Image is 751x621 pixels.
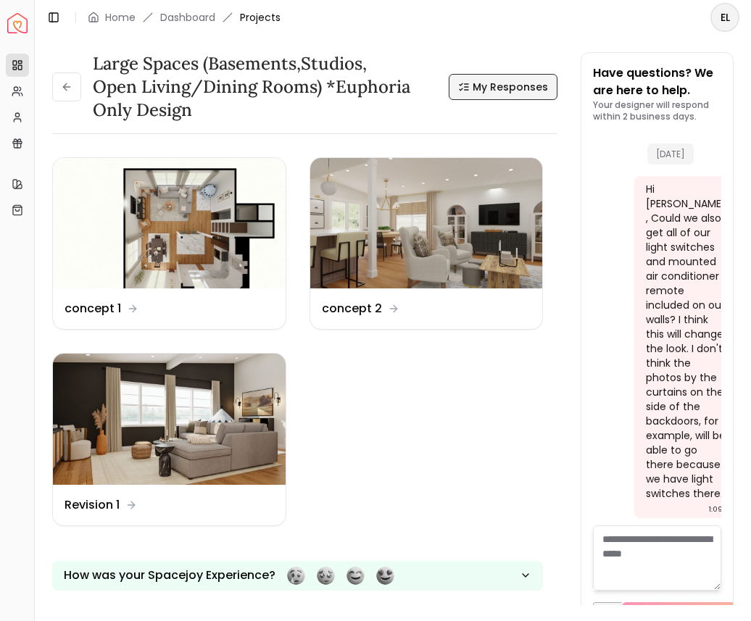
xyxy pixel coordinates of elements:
[65,496,120,514] dd: Revision 1
[105,10,136,25] a: Home
[310,157,544,330] a: concept 2concept 2
[7,13,28,33] a: Spacejoy
[473,80,548,94] span: My Responses
[647,143,694,164] span: [DATE]
[160,10,215,25] a: Dashboard
[709,502,736,517] div: 1:09 PM
[88,10,281,25] nav: breadcrumb
[52,157,286,330] a: concept 1concept 1
[65,300,121,317] dd: concept 1
[52,561,543,591] button: How was your Spacejoy Experience?Feeling terribleFeeling badFeeling goodFeeling awesome
[93,52,437,122] h3: Large Spaces (Basements,Studios, Open living/dining rooms) *Euphoria Only design
[593,64,721,99] p: Have questions? We are here to help.
[712,4,738,30] span: EL
[310,158,543,288] img: concept 2
[646,182,727,501] div: Hi [PERSON_NAME], Could we also get all of our light switches and mounted air conditioner remote ...
[322,300,382,317] dd: concept 2
[53,158,286,288] img: concept 1
[710,3,739,32] button: EL
[240,10,281,25] span: Projects
[449,74,557,100] button: My Responses
[53,354,286,484] img: Revision 1
[64,567,275,584] p: How was your Spacejoy Experience?
[593,99,721,122] p: Your designer will respond within 2 business days.
[52,353,286,525] a: Revision 1Revision 1
[7,13,28,33] img: Spacejoy Logo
